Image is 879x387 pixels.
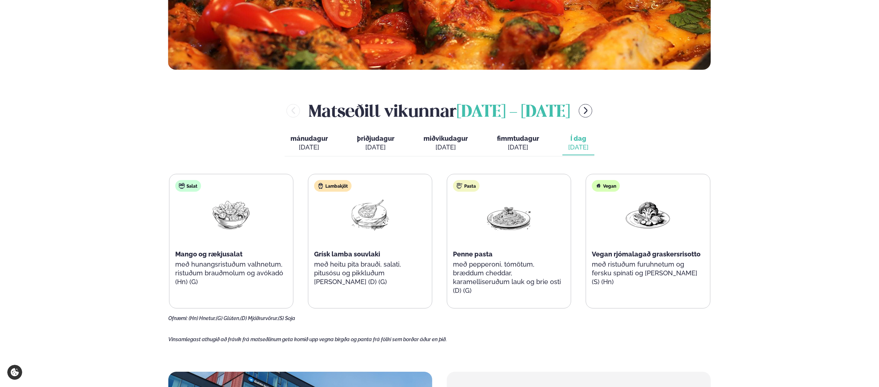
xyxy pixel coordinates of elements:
[486,198,532,231] img: Spagetti.png
[286,104,300,117] button: menu-btn-left
[453,260,565,295] p: með pepperoni, tómötum, bræddum cheddar, karamelliseruðum lauk og brie osti (D) (G)
[290,135,328,142] span: mánudagur
[592,250,701,258] span: Vegan rjómalagað graskersrisotto
[568,134,589,143] span: Í dag
[595,183,601,189] img: Vegan.svg
[424,143,468,152] div: [DATE]
[175,180,201,192] div: Salat
[208,198,254,231] img: Salad.png
[562,131,594,155] button: Í dag [DATE]
[351,131,400,155] button: þriðjudagur [DATE]
[290,143,328,152] div: [DATE]
[7,365,22,380] a: Cookie settings
[175,260,287,286] p: með hunangsristuðum valhnetum, ristuðum brauðmolum og avókadó (Hn) (G)
[424,135,468,142] span: miðvikudagur
[179,183,185,189] img: salad.svg
[168,336,447,342] span: Vinsamlegast athugið að frávik frá matseðlinum geta komið upp vegna birgða og panta frá fólki sem...
[216,315,240,321] span: (G) Glúten,
[491,131,545,155] button: fimmtudagur [DATE]
[457,104,570,120] span: [DATE] - [DATE]
[347,198,393,231] img: Lamb-Meat.png
[592,260,704,286] p: með ristuðum furuhnetum og fersku spínati og [PERSON_NAME] (S) (Hn)
[453,250,493,258] span: Penne pasta
[568,143,589,152] div: [DATE]
[309,99,570,123] h2: Matseðill vikunnar
[240,315,278,321] span: (D) Mjólkurvörur,
[314,180,352,192] div: Lambakjöt
[314,250,380,258] span: Grísk lamba souvlaki
[497,135,539,142] span: fimmtudagur
[357,135,394,142] span: þriðjudagur
[457,183,462,189] img: pasta.svg
[278,315,295,321] span: (S) Soja
[168,315,188,321] span: Ofnæmi:
[625,198,671,231] img: Vegan.png
[579,104,592,117] button: menu-btn-right
[189,315,216,321] span: (Hn) Hnetur,
[314,260,426,286] p: með heitu pita brauði, salati, pitusósu og pikkluðum [PERSON_NAME] (D) (G)
[357,143,394,152] div: [DATE]
[453,180,479,192] div: Pasta
[418,131,474,155] button: miðvikudagur [DATE]
[285,131,334,155] button: mánudagur [DATE]
[497,143,539,152] div: [DATE]
[175,250,242,258] span: Mango og rækjusalat
[318,183,324,189] img: Lamb.svg
[592,180,620,192] div: Vegan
